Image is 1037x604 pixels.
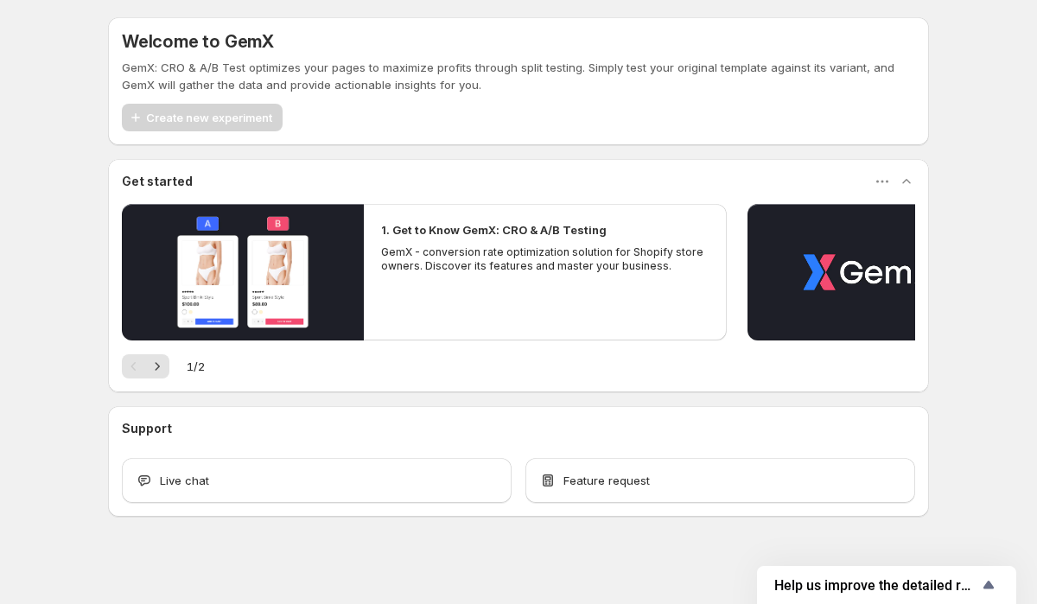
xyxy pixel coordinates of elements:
button: Play video [122,204,364,340]
button: Play video [748,204,989,340]
nav: Pagination [122,354,169,378]
h3: Get started [122,173,193,190]
p: GemX - conversion rate optimization solution for Shopify store owners. Discover its features and ... [381,245,709,273]
span: Live chat [160,472,209,489]
button: Show survey - Help us improve the detailed report for A/B campaigns [774,575,999,595]
span: 1 / 2 [187,358,205,375]
h3: Support [122,420,172,437]
h2: 1. Get to Know GemX: CRO & A/B Testing [381,221,607,238]
span: Feature request [563,472,650,489]
p: GemX: CRO & A/B Test optimizes your pages to maximize profits through split testing. Simply test ... [122,59,915,93]
h5: Welcome to GemX [122,31,274,52]
button: Next [145,354,169,378]
span: Help us improve the detailed report for A/B campaigns [774,577,978,594]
